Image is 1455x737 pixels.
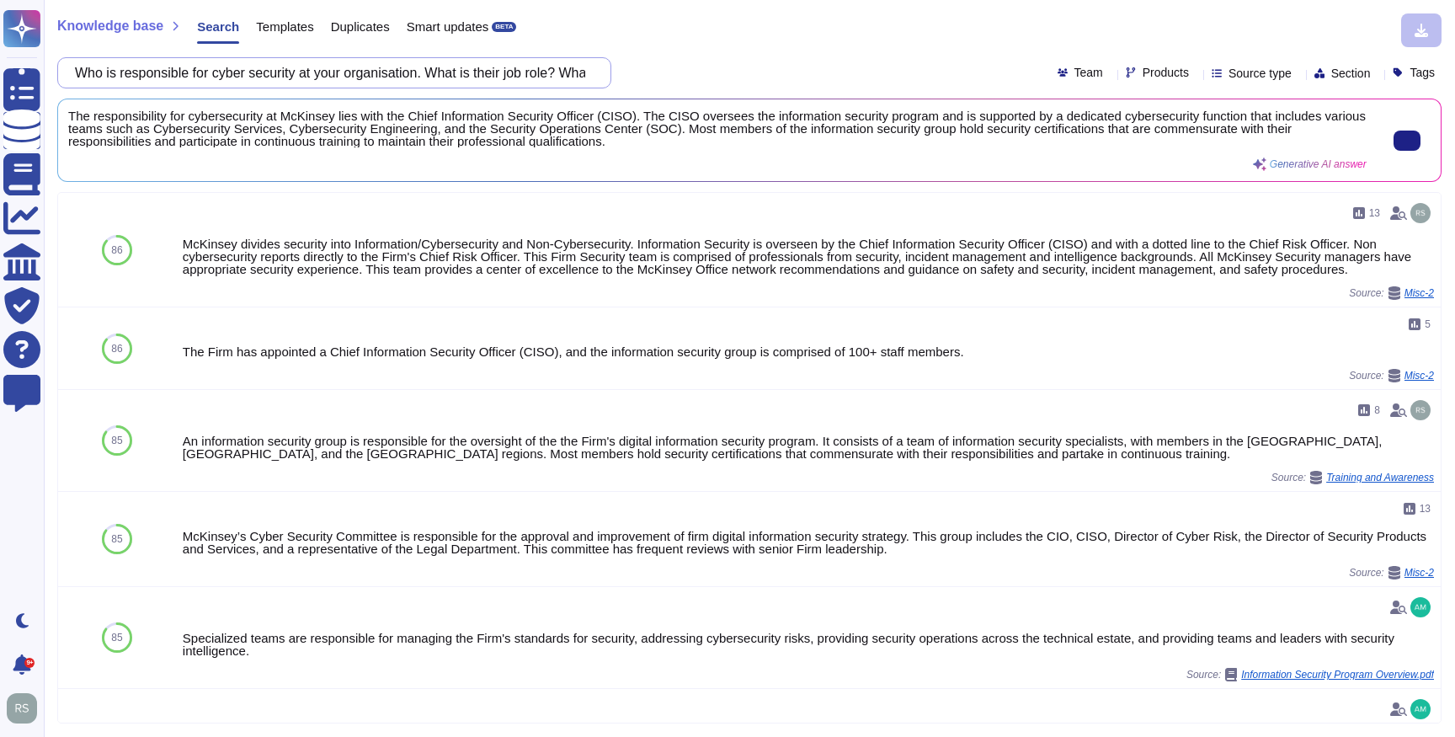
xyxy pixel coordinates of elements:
[1404,568,1434,578] span: Misc-2
[1374,405,1380,415] span: 8
[1404,288,1434,298] span: Misc-2
[67,58,594,88] input: Search a question or template...
[1404,371,1434,381] span: Misc-2
[256,20,313,33] span: Templates
[1425,319,1431,329] span: 5
[1410,699,1431,719] img: user
[111,435,122,446] span: 85
[1410,203,1431,223] img: user
[1143,67,1189,78] span: Products
[111,633,122,643] span: 85
[3,690,49,727] button: user
[407,20,489,33] span: Smart updates
[1326,473,1434,483] span: Training and Awareness
[183,238,1434,275] div: McKinsey divides security into Information/Cybersecurity and Non-Cybersecurity. Information Secur...
[1271,471,1434,484] span: Source:
[111,534,122,544] span: 85
[1186,668,1434,681] span: Source:
[1410,400,1431,420] img: user
[1349,286,1434,300] span: Source:
[24,658,35,668] div: 9+
[197,20,239,33] span: Search
[111,245,122,255] span: 86
[1241,670,1434,680] span: Information Security Program Overview.pdf
[1410,67,1435,78] span: Tags
[1369,208,1380,218] span: 13
[1410,597,1431,617] img: user
[1331,67,1371,79] span: Section
[57,19,163,33] span: Knowledge base
[68,109,1367,147] span: The responsibility for cybersecurity at McKinsey lies with the Chief Information Security Officer...
[1228,67,1292,79] span: Source type
[492,22,516,32] div: BETA
[1270,159,1367,169] span: Generative AI answer
[1349,369,1434,382] span: Source:
[331,20,390,33] span: Duplicates
[1349,566,1434,579] span: Source:
[183,530,1434,555] div: McKinsey’s Cyber Security Committee is responsible for the approval and improvement of firm digit...
[1074,67,1103,78] span: Team
[7,693,37,724] img: user
[183,435,1434,460] div: An information security group is responsible for the oversight of the the Firm's digital informat...
[183,632,1434,657] div: Specialized teams are responsible for managing the Firm's standards for security, addressing cybe...
[183,345,1434,358] div: The Firm has appointed a Chief Information Security Officer (CISO), and the information security ...
[1420,504,1431,514] span: 13
[111,344,122,354] span: 86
